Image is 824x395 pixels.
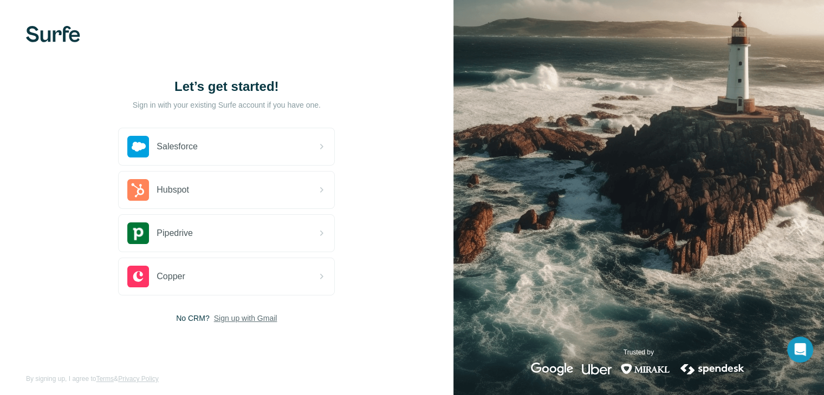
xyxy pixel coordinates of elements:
[157,227,193,240] span: Pipedrive
[127,136,149,157] img: salesforce's logo
[26,374,159,384] span: By signing up, I agree to &
[787,337,813,363] div: Open Intercom Messenger
[127,266,149,287] img: copper's logo
[118,375,159,383] a: Privacy Policy
[118,78,335,95] h1: Let’s get started!
[679,363,746,376] img: spendesk's logo
[157,183,189,196] span: Hubspot
[127,222,149,244] img: pipedrive's logo
[582,363,612,376] img: uber's logo
[133,100,321,110] p: Sign in with your existing Surfe account if you have one.
[176,313,209,324] span: No CRM?
[96,375,114,383] a: Terms
[214,313,277,324] button: Sign up with Gmail
[127,179,149,201] img: hubspot's logo
[531,363,573,376] img: google's logo
[624,347,654,357] p: Trusted by
[26,26,80,42] img: Surfe's logo
[157,140,198,153] span: Salesforce
[157,270,185,283] span: Copper
[620,363,670,376] img: mirakl's logo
